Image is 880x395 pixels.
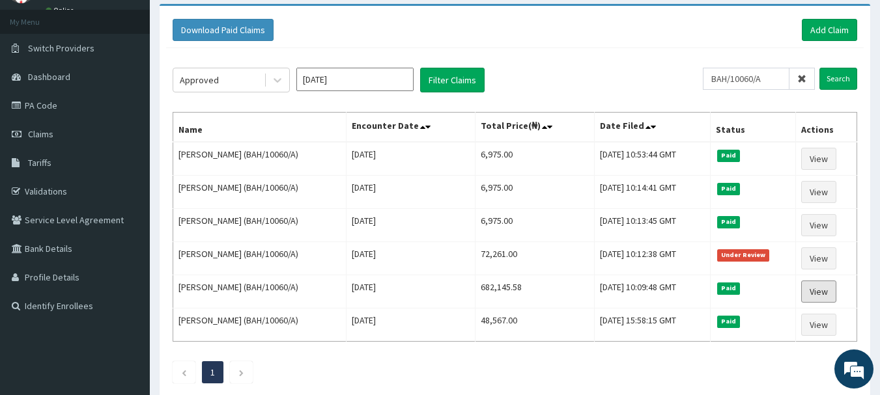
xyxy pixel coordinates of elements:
[46,6,77,15] a: Online
[475,142,595,176] td: 6,975.00
[346,209,475,242] td: [DATE]
[595,275,710,308] td: [DATE] 10:09:48 GMT
[214,7,245,38] div: Minimize live chat window
[346,176,475,209] td: [DATE]
[28,71,70,83] span: Dashboard
[595,308,710,342] td: [DATE] 15:58:15 GMT
[475,209,595,242] td: 6,975.00
[710,113,796,143] th: Status
[801,181,836,203] a: View
[24,65,53,98] img: d_794563401_company_1708531726252_794563401
[68,73,219,90] div: Chat with us now
[595,113,710,143] th: Date Filed
[346,275,475,308] td: [DATE]
[801,280,836,303] a: View
[346,242,475,275] td: [DATE]
[181,366,187,378] a: Previous page
[595,176,710,209] td: [DATE] 10:14:41 GMT
[420,68,485,92] button: Filter Claims
[475,113,595,143] th: Total Price(₦)
[173,209,347,242] td: [PERSON_NAME] (BAH/10060/A)
[238,366,244,378] a: Next page
[475,176,595,209] td: 6,975.00
[173,242,347,275] td: [PERSON_NAME] (BAH/10060/A)
[717,183,741,195] span: Paid
[717,249,770,261] span: Under Review
[717,282,741,294] span: Paid
[801,148,836,170] a: View
[346,142,475,176] td: [DATE]
[819,68,857,90] input: Search
[717,216,741,228] span: Paid
[703,68,789,90] input: Search by HMO ID
[210,366,215,378] a: Page 1 is your current page
[28,157,51,169] span: Tariffs
[173,19,274,41] button: Download Paid Claims
[173,308,347,342] td: [PERSON_NAME] (BAH/10060/A)
[7,260,248,305] textarea: Type your message and hit 'Enter'
[475,242,595,275] td: 72,261.00
[173,142,347,176] td: [PERSON_NAME] (BAH/10060/A)
[717,316,741,327] span: Paid
[346,113,475,143] th: Encounter Date
[173,176,347,209] td: [PERSON_NAME] (BAH/10060/A)
[595,242,710,275] td: [DATE] 10:12:38 GMT
[28,128,53,140] span: Claims
[717,150,741,161] span: Paid
[173,113,347,143] th: Name
[76,116,180,247] span: We're online!
[475,308,595,342] td: 48,567.00
[475,275,595,308] td: 682,145.58
[296,68,414,91] input: Select Month and Year
[28,42,94,54] span: Switch Providers
[346,308,475,342] td: [DATE]
[796,113,857,143] th: Actions
[595,209,710,242] td: [DATE] 10:13:45 GMT
[801,247,836,269] a: View
[173,275,347,308] td: [PERSON_NAME] (BAH/10060/A)
[595,142,710,176] td: [DATE] 10:53:44 GMT
[180,74,219,87] div: Approved
[802,19,857,41] a: Add Claim
[801,214,836,236] a: View
[801,314,836,336] a: View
